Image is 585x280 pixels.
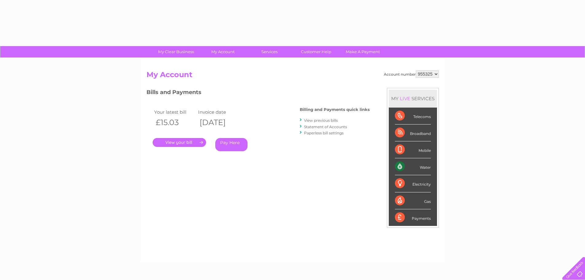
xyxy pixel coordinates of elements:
div: LIVE [399,96,411,101]
a: Customer Help [291,46,341,57]
div: Account number [384,70,439,78]
a: Statement of Accounts [304,124,347,129]
a: View previous bills [304,118,338,123]
div: Payments [395,209,431,226]
th: £15.03 [153,116,197,129]
a: Services [244,46,295,57]
h4: Billing and Payments quick links [300,107,370,112]
a: Pay Here [215,138,248,151]
a: Paperless bill settings [304,131,344,135]
th: [DATE] [197,116,241,129]
div: Water [395,158,431,175]
td: Invoice date [197,108,241,116]
a: Make A Payment [337,46,388,57]
div: Electricity [395,175,431,192]
a: . [153,138,206,147]
div: Broadband [395,124,431,141]
div: MY SERVICES [389,90,437,107]
h3: Bills and Payments [146,88,370,99]
div: Telecoms [395,108,431,124]
td: Your latest bill [153,108,197,116]
a: My Clear Business [151,46,201,57]
h2: My Account [146,70,439,82]
div: Mobile [395,141,431,158]
div: Gas [395,192,431,209]
a: My Account [197,46,248,57]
